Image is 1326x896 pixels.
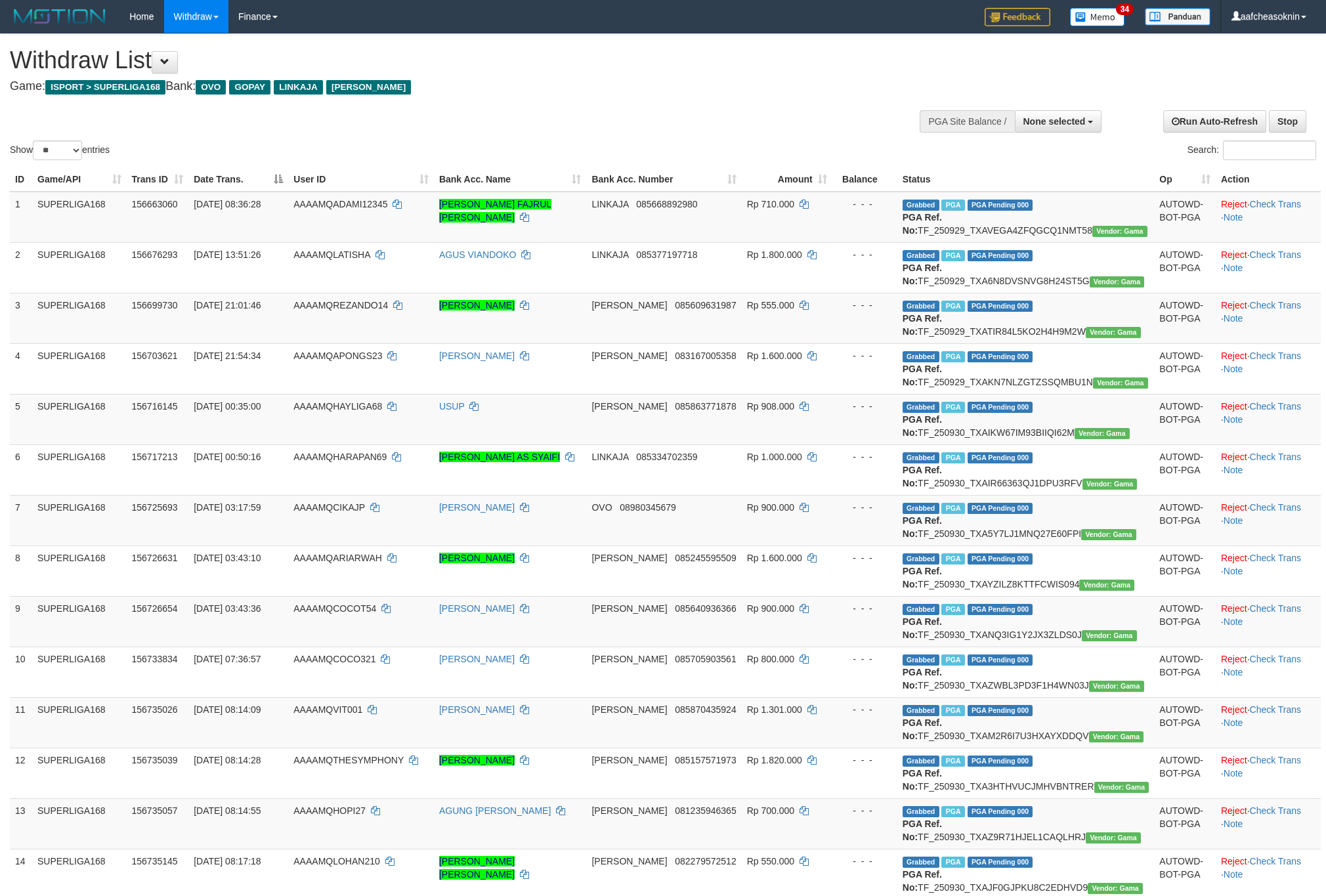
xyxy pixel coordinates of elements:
span: LINKAJA [591,249,628,260]
span: [PERSON_NAME] [591,654,667,664]
span: Vendor URL: https://trx31.1velocity.biz [1075,428,1130,439]
span: AAAAMQADAMI12345 [293,199,387,209]
a: [PERSON_NAME] [439,502,515,513]
span: PGA Pending [968,250,1033,261]
th: Action [1216,167,1321,192]
b: PGA Ref. No: [903,768,942,792]
td: AUTOWD-BOT-PGA [1154,798,1216,849]
div: - - - [838,652,892,666]
span: Vendor URL: https://trx31.1velocity.biz [1082,479,1138,490]
span: Rp 908.000 [747,401,794,412]
td: 8 [10,545,32,596]
span: Rp 1.600.000 [747,351,802,361]
img: Feedback.jpg [985,8,1050,26]
span: [DATE] 21:54:34 [194,351,261,361]
div: - - - [838,198,892,211]
span: [DATE] 07:36:57 [194,654,261,664]
td: TF_250929_TXAKN7NLZGTZSSQMBU1N [897,343,1155,394]
span: None selected [1023,116,1086,127]
span: AAAAMQAPONGS23 [293,351,382,361]
label: Search: [1187,140,1316,160]
td: AUTOWD-BOT-PGA [1154,394,1216,444]
td: · · [1216,242,1321,293]
span: Marked by aafchhiseyha [941,705,964,716]
span: [PERSON_NAME] [591,704,667,715]
b: PGA Ref. No: [903,414,942,438]
td: 10 [10,647,32,697]
span: Rp 1.600.000 [747,553,802,563]
td: · · [1216,545,1321,596]
span: Marked by aafchhiseyha [941,351,964,362]
a: USUP [439,401,465,412]
span: 156735026 [132,704,178,715]
td: AUTOWD-BOT-PGA [1154,343,1216,394]
td: 4 [10,343,32,394]
h4: Game: Bank: [10,80,871,93]
td: · · [1216,495,1321,545]
td: SUPERLIGA168 [32,343,127,394]
td: 11 [10,697,32,748]
span: Rp 555.000 [747,300,794,310]
div: - - - [838,248,892,261]
span: AAAAMQARIARWAH [293,553,382,563]
a: [PERSON_NAME] [439,654,515,664]
a: Reject [1221,452,1247,462]
span: Grabbed [903,351,939,362]
span: Grabbed [903,553,939,565]
span: Rp 1.000.000 [747,452,802,462]
span: PGA Pending [968,756,1033,767]
select: Showentries [33,140,82,160]
img: panduan.png [1145,8,1210,26]
span: PGA Pending [968,351,1033,362]
td: 13 [10,798,32,849]
td: 3 [10,293,32,343]
span: PGA Pending [968,402,1033,413]
b: PGA Ref. No: [903,717,942,741]
span: 156726654 [132,603,178,614]
td: AUTOWD-BOT-PGA [1154,495,1216,545]
a: Check Trans [1250,300,1302,310]
a: Check Trans [1250,249,1302,260]
th: ID [10,167,32,192]
span: OVO [196,80,226,95]
span: [DATE] 03:17:59 [194,502,261,513]
td: TF_250930_TXAYZILZ8KTTFCWIS094 [897,545,1155,596]
span: Copy 085705903561 to clipboard [675,654,736,664]
div: - - - [838,754,892,767]
span: Copy 085377197718 to clipboard [636,249,697,260]
span: [DATE] 08:36:28 [194,199,261,209]
button: None selected [1015,110,1102,133]
span: Grabbed [903,301,939,312]
span: Rp 710.000 [747,199,794,209]
span: Grabbed [903,402,939,413]
a: Note [1224,566,1243,576]
span: Copy 083167005358 to clipboard [675,351,736,361]
a: Reject [1221,249,1247,260]
a: Check Trans [1250,502,1302,513]
a: Note [1224,414,1243,425]
th: Bank Acc. Name: activate to sort column ascending [434,167,587,192]
span: Rp 1.820.000 [747,755,802,765]
input: Search: [1223,140,1316,160]
span: AAAAMQCOCOT54 [293,603,376,614]
td: SUPERLIGA168 [32,798,127,849]
label: Show entries [10,140,110,160]
span: Copy 085157571973 to clipboard [675,755,736,765]
span: 156725693 [132,502,178,513]
td: TF_250930_TXAZ9R71HJEL1CAQLHRJ [897,798,1155,849]
td: TF_250930_TXA3HTHVUCJMHVBNTRER [897,748,1155,798]
span: 156733834 [132,654,178,664]
a: Note [1224,364,1243,374]
span: ISPORT > SUPERLIGA168 [45,80,165,95]
a: [PERSON_NAME] [439,603,515,614]
b: PGA Ref. No: [903,364,942,387]
td: · · [1216,596,1321,647]
div: - - - [838,501,892,514]
a: Note [1224,869,1243,880]
td: SUPERLIGA168 [32,697,127,748]
span: Grabbed [903,654,939,666]
div: - - - [838,299,892,312]
span: Marked by aafchhiseyha [941,301,964,312]
span: 156735039 [132,755,178,765]
span: [DATE] 08:14:28 [194,755,261,765]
